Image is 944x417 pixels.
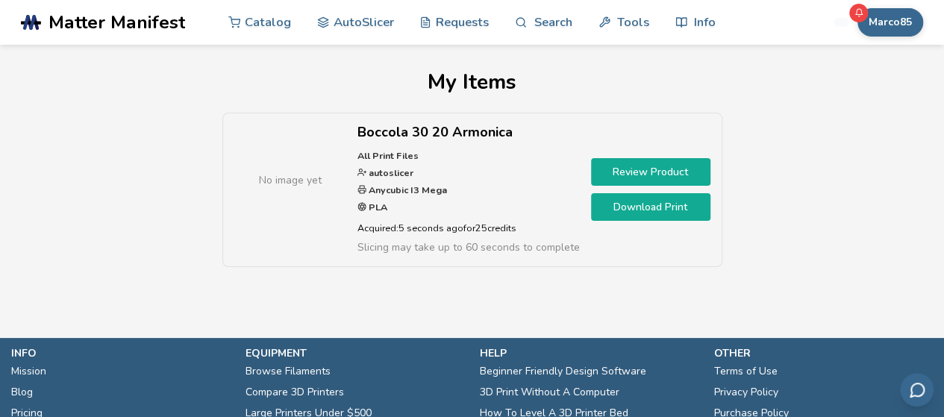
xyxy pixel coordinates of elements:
a: Privacy Policy [713,382,778,403]
span: Slicing may take up to 60 seconds to complete [357,240,580,254]
a: Review Product [591,158,710,186]
a: Mission [11,361,46,382]
p: other [713,345,933,361]
button: Send feedback via email [900,373,934,407]
p: help [480,345,699,361]
a: 3D Print Without A Computer [480,382,619,403]
strong: PLA [366,201,387,213]
a: Beginner Friendly Design Software [480,361,646,382]
h1: My Items [21,70,923,94]
a: Terms of Use [713,361,777,382]
strong: Anycubic I3 Mega [366,184,447,196]
span: Matter Manifest [49,12,185,33]
p: equipment [246,345,465,361]
p: info [11,345,231,361]
a: Download Print [591,193,710,221]
span: No image yet [259,172,322,188]
button: Marco85 [857,8,923,37]
a: Compare 3D Printers [246,382,344,403]
a: Browse Filaments [246,361,331,382]
p: Acquired: 5 seconds ago for 25 credits [357,220,580,236]
a: Blog [11,382,33,403]
strong: All Print Files [357,149,419,162]
strong: autoslicer [366,166,413,179]
h2: Boccola 30 20 Armonica [357,125,580,140]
